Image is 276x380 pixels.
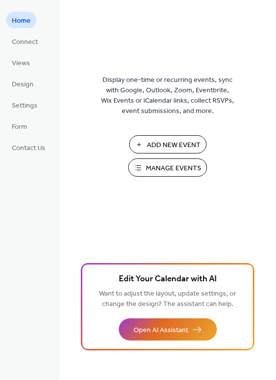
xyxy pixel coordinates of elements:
span: Add New Event [147,140,201,151]
span: Contact Us [12,143,45,153]
button: Manage Events [128,158,207,177]
span: Want to adjust the layout, update settings, or change the design? The assistant can help. [99,287,236,311]
span: Form [12,122,27,132]
span: Home [12,16,31,26]
a: Connect [6,33,44,49]
span: Display one-time or recurring events, sync with Google, Outlook, Zoom, Eventbrite, Wix Events or ... [101,75,234,116]
button: Open AI Assistant [119,318,217,341]
span: Connect [12,37,38,47]
a: Views [6,54,36,71]
span: Manage Events [146,163,201,174]
a: Settings [6,97,43,113]
button: Add New Event [129,135,207,153]
span: Edit Your Calendar with AI [119,272,217,286]
a: Form [6,118,33,134]
span: Settings [12,101,37,111]
span: Open AI Assistant [134,325,188,336]
a: Design [6,76,39,92]
a: Home [6,12,36,28]
a: Contact Us [6,139,51,155]
span: Design [12,79,34,90]
span: Views [12,58,30,69]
